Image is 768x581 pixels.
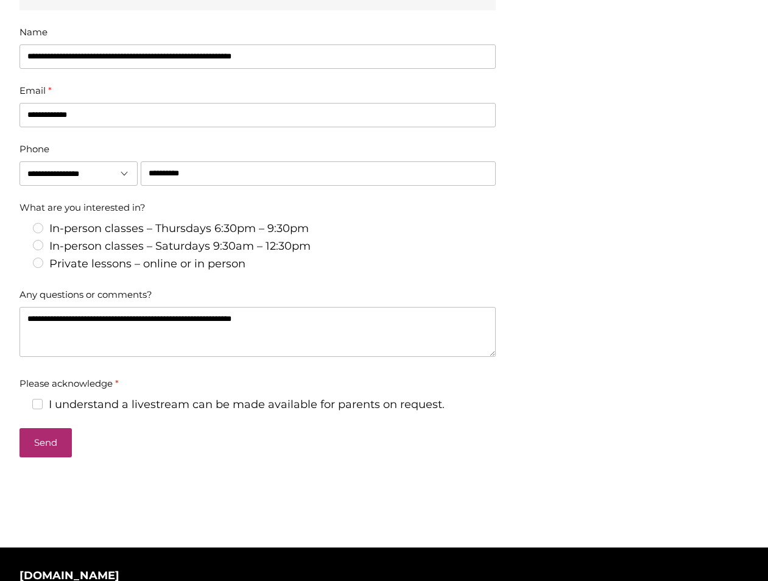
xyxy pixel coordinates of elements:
div: Name [19,25,496,40]
label: I understand a livestream can be made available for parents on request. [32,398,445,411]
div: Email [19,83,496,98]
div: What are you interested in? [19,200,496,215]
div: Please acknowledge [19,376,496,391]
label: In-person classes – Saturdays 9:30am – 12:30pm [33,239,311,253]
button: Send [19,428,72,457]
div: Any questions or comments? [19,287,496,302]
label: In-person classes – Thursdays 6:30pm – 9:30pm [33,222,309,235]
div: Send [34,435,57,450]
label: Private lessons – online or in person [33,257,245,270]
div: Phone [19,142,496,157]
